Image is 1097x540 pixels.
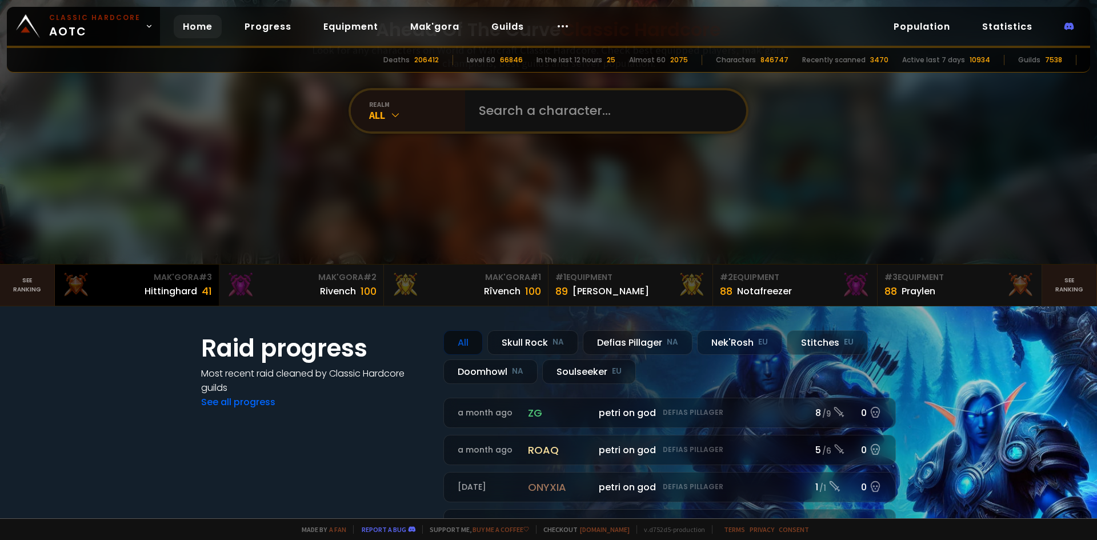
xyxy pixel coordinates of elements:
[384,265,548,306] a: Mak'Gora#1Rîvench100
[720,283,732,299] div: 88
[724,525,745,534] a: Terms
[670,55,688,65] div: 2075
[219,265,384,306] a: Mak'Gora#2Rivench100
[884,15,959,38] a: Population
[512,366,523,377] small: NA
[443,472,896,502] a: [DATE]onyxiapetri on godDefias Pillager1 /10
[383,55,410,65] div: Deaths
[760,55,788,65] div: 846747
[487,330,578,355] div: Skull Rock
[201,395,275,409] a: See all progress
[713,265,878,306] a: #2Equipment88Notafreezer
[537,55,602,65] div: In the last 12 hours
[629,55,666,65] div: Almost 60
[422,525,529,534] span: Support me,
[720,271,870,283] div: Equipment
[362,525,406,534] a: Report a bug
[583,330,692,355] div: Defias Pillager
[55,265,219,306] a: Mak'Gora#3Hittinghard41
[870,55,888,65] div: 3470
[226,271,377,283] div: Mak'Gora
[49,13,141,23] small: Classic Hardcore
[391,271,541,283] div: Mak'Gora
[369,109,465,122] div: All
[787,330,868,355] div: Stitches
[201,366,430,395] h4: Most recent raid cleaned by Classic Hardcore guilds
[697,330,782,355] div: Nek'Rosh
[884,271,898,283] span: # 3
[295,525,346,534] span: Made by
[716,55,756,65] div: Characters
[443,398,896,428] a: a month agozgpetri on godDefias Pillager8 /90
[1042,265,1097,306] a: Seeranking
[542,359,636,384] div: Soulseeker
[536,525,630,534] span: Checkout
[500,55,523,65] div: 66846
[174,15,222,38] a: Home
[878,265,1042,306] a: #3Equipment88Praylen
[555,283,568,299] div: 89
[555,271,706,283] div: Equipment
[62,271,212,283] div: Mak'Gora
[401,15,469,38] a: Mak'gora
[443,330,483,355] div: All
[467,55,495,65] div: Level 60
[443,359,538,384] div: Doomhowl
[329,525,346,534] a: a fan
[607,55,615,65] div: 25
[443,435,896,465] a: a month agoroaqpetri on godDefias Pillager5 /60
[720,271,733,283] span: # 2
[572,284,649,298] div: [PERSON_NAME]
[779,525,809,534] a: Consent
[201,330,430,366] h1: Raid progress
[1018,55,1040,65] div: Guilds
[902,55,965,65] div: Active last 7 days
[750,525,774,534] a: Privacy
[473,525,529,534] a: Buy me a coffee
[636,525,705,534] span: v. d752d5 - production
[314,15,387,38] a: Equipment
[1045,55,1062,65] div: 7538
[235,15,301,38] a: Progress
[482,15,533,38] a: Guilds
[320,284,356,298] div: Rivench
[580,525,630,534] a: [DOMAIN_NAME]
[484,284,521,298] div: Rîvench
[902,284,935,298] div: Praylen
[363,271,377,283] span: # 2
[612,366,622,377] small: EU
[525,283,541,299] div: 100
[49,13,141,40] span: AOTC
[361,283,377,299] div: 100
[202,283,212,299] div: 41
[667,337,678,348] small: NA
[548,265,713,306] a: #1Equipment89[PERSON_NAME]
[472,90,732,131] input: Search a character...
[970,55,990,65] div: 10934
[884,283,897,299] div: 88
[737,284,792,298] div: Notafreezer
[199,271,212,283] span: # 3
[884,271,1035,283] div: Equipment
[973,15,1042,38] a: Statistics
[552,337,564,348] small: NA
[802,55,866,65] div: Recently scanned
[369,100,465,109] div: realm
[530,271,541,283] span: # 1
[7,7,160,46] a: Classic HardcoreAOTC
[145,284,197,298] div: Hittinghard
[414,55,439,65] div: 206412
[443,509,896,539] a: [DATE]onyxiaDont Be WeirdDefias Pillager1 /10
[555,271,566,283] span: # 1
[758,337,768,348] small: EU
[844,337,854,348] small: EU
